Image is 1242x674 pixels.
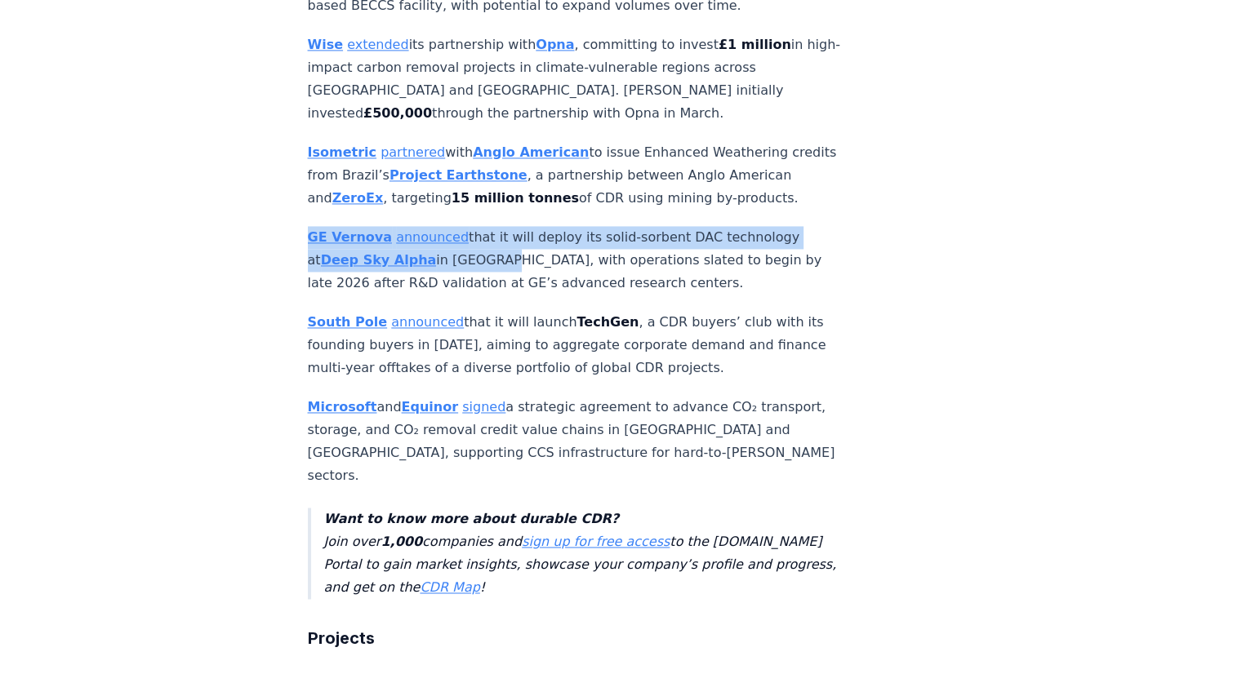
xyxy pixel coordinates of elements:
[381,144,445,160] a: partnered
[321,252,437,268] a: Deep Sky Alpha
[452,190,579,206] strong: 15 million tonnes
[391,314,464,330] a: announced
[324,511,837,595] em: Join over companies and to the [DOMAIN_NAME] Portal to gain market insights, showcase your compan...
[308,628,375,648] strong: Projects
[473,144,589,160] a: Anglo American
[324,511,619,526] strong: Want to know more about durable CDR?
[402,399,459,415] a: Equinor
[390,167,528,183] a: Project Earthstone
[308,33,848,125] p: its partnership with , committing to invest in high-impact carbon removal projects in climate-vul...
[719,37,791,52] strong: £1 million
[576,314,639,330] strong: TechGen
[522,534,670,549] a: sign up for free access
[462,399,505,415] a: signed
[396,229,469,245] a: announced
[420,579,479,595] a: CDR Map
[381,534,422,549] strong: 1,000
[308,37,344,52] a: Wise
[308,396,848,487] p: and a strategic agreement to advance CO₂ transport, storage, and CO₂ removal credit value chains ...
[347,37,408,52] a: extended
[308,141,848,210] p: with to issue Enhanced Weathering credits from Brazil’s , a partnership between Anglo American an...
[332,190,384,206] a: ZeroEx
[308,314,388,330] a: South Pole
[308,229,393,245] a: GE Vernova
[308,399,377,415] a: Microsoft
[363,105,432,121] strong: £500,000
[308,144,377,160] a: Isometric
[536,37,574,52] a: Opna
[308,226,848,295] p: that it will deploy its solid-sorbent DAC technology at in [GEOGRAPHIC_DATA], with operations sla...
[308,311,848,379] p: that it will launch , a CDR buyers’ club with its founding buyers in [DATE], aiming to aggregate ...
